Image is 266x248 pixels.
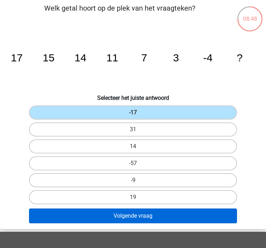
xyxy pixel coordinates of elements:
[3,3,237,24] p: Welk getal hoort op de plek van het vraagteken?
[29,105,237,120] label: -17
[106,52,118,63] tspan: 11
[237,6,263,23] div: 08:48
[3,93,263,101] h6: Selecteer het juiste antwoord
[29,139,237,153] label: 14
[43,52,54,63] tspan: 15
[29,173,237,187] label: -9
[29,208,237,223] button: Volgende vraag
[237,52,243,63] tspan: ?
[203,52,213,63] tspan: -4
[29,122,237,137] label: 31
[141,52,147,63] tspan: 7
[173,52,179,63] tspan: 3
[29,190,237,204] label: 19
[29,156,237,170] label: -57
[11,52,23,63] tspan: 17
[75,52,86,63] tspan: 14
